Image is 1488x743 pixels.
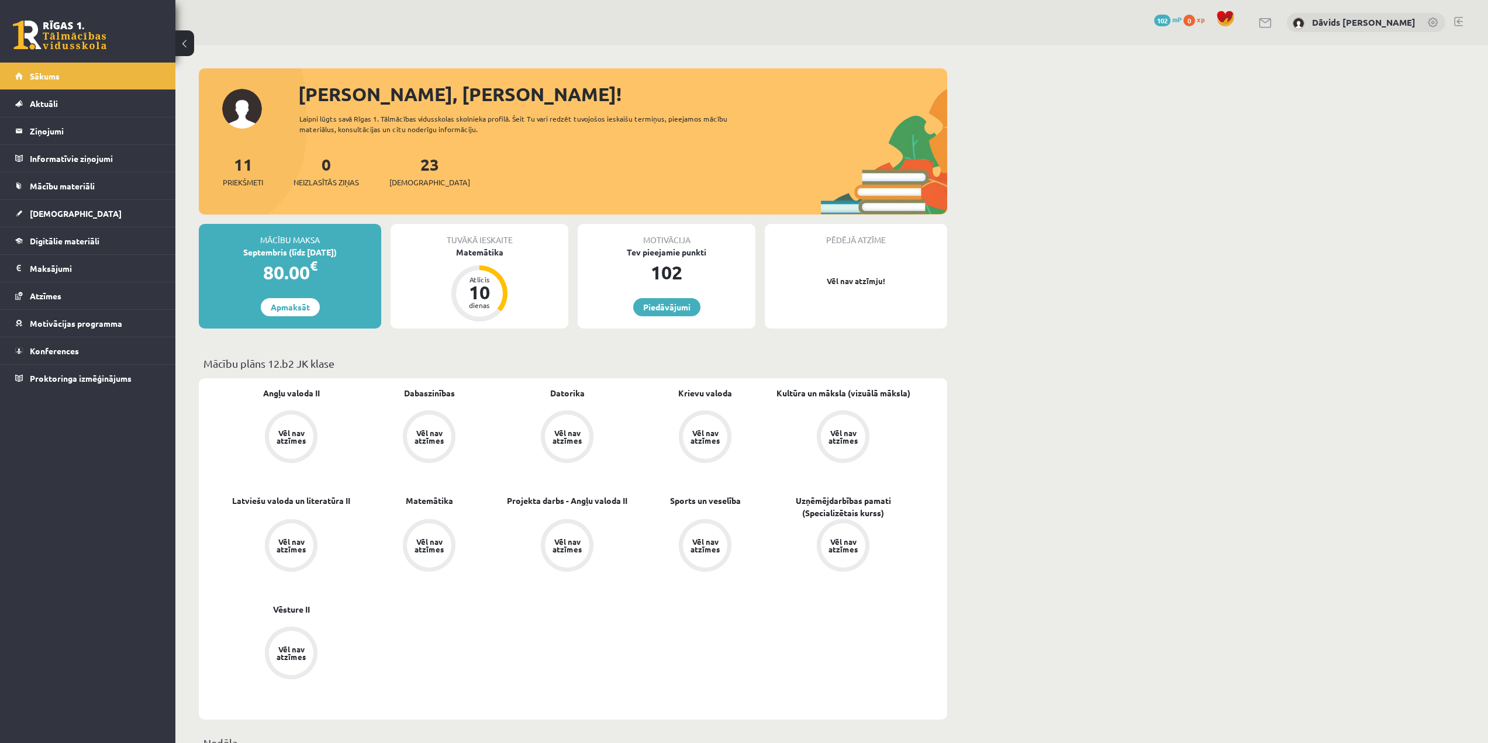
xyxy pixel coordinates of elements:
[413,538,446,553] div: Vēl nav atzīmes
[310,257,317,274] span: €
[222,410,360,465] a: Vēl nav atzīmes
[404,387,455,399] a: Dabaszinības
[263,387,320,399] a: Angļu valoda II
[1154,15,1182,24] a: 102 mP
[15,337,161,364] a: Konferences
[199,258,381,286] div: 80.00
[391,224,568,246] div: Tuvākā ieskaite
[275,538,308,553] div: Vēl nav atzīmes
[462,283,497,302] div: 10
[771,275,941,287] p: Vēl nav atzīmju!
[222,519,360,574] a: Vēl nav atzīmes
[633,298,700,316] a: Piedāvājumi
[203,355,942,371] p: Mācību plāns 12.b2 JK klase
[15,365,161,392] a: Proktoringa izmēģinājums
[299,113,748,134] div: Laipni lūgts savā Rīgas 1. Tālmācības vidusskolas skolnieka profilā. Šeit Tu vari redzēt tuvojošo...
[462,276,497,283] div: Atlicis
[391,246,568,258] div: Matemātika
[360,410,498,465] a: Vēl nav atzīmes
[498,410,636,465] a: Vēl nav atzīmes
[689,538,721,553] div: Vēl nav atzīmes
[776,387,910,399] a: Kultūra un māksla (vizuālā māksla)
[30,208,122,219] span: [DEMOGRAPHIC_DATA]
[232,495,350,507] a: Latviešu valoda un literatūra II
[391,246,568,323] a: Matemātika Atlicis 10 dienas
[507,495,627,507] a: Projekta darbs - Angļu valoda II
[689,429,721,444] div: Vēl nav atzīmes
[199,246,381,258] div: Septembris (līdz [DATE])
[1172,15,1182,24] span: mP
[30,236,99,246] span: Digitālie materiāli
[15,145,161,172] a: Informatīvie ziņojumi
[1183,15,1210,24] a: 0 xp
[15,282,161,309] a: Atzīmes
[389,154,470,188] a: 23[DEMOGRAPHIC_DATA]
[30,255,161,282] legend: Maksājumi
[298,80,947,108] div: [PERSON_NAME], [PERSON_NAME]!
[550,387,585,399] a: Datorika
[15,200,161,227] a: [DEMOGRAPHIC_DATA]
[30,181,95,191] span: Mācību materiāli
[389,177,470,188] span: [DEMOGRAPHIC_DATA]
[678,387,732,399] a: Krievu valoda
[1197,15,1204,24] span: xp
[670,495,741,507] a: Sports un veselība
[30,98,58,109] span: Aktuāli
[1183,15,1195,26] span: 0
[15,227,161,254] a: Digitālie materiāli
[774,519,912,574] a: Vēl nav atzīmes
[30,291,61,301] span: Atzīmes
[462,302,497,309] div: dienas
[294,154,359,188] a: 0Neizlasītās ziņas
[30,118,161,144] legend: Ziņojumi
[30,345,79,356] span: Konferences
[30,318,122,329] span: Motivācijas programma
[578,246,755,258] div: Tev pieejamie punkti
[15,310,161,337] a: Motivācijas programma
[223,177,263,188] span: Priekšmeti
[13,20,106,50] a: Rīgas 1. Tālmācības vidusskola
[199,224,381,246] div: Mācību maksa
[774,410,912,465] a: Vēl nav atzīmes
[827,429,859,444] div: Vēl nav atzīmes
[827,538,859,553] div: Vēl nav atzīmes
[15,90,161,117] a: Aktuāli
[636,410,774,465] a: Vēl nav atzīmes
[636,519,774,574] a: Vēl nav atzīmes
[275,429,308,444] div: Vēl nav atzīmes
[15,63,161,89] a: Sākums
[15,118,161,144] a: Ziņojumi
[261,298,320,316] a: Apmaksāt
[275,645,308,661] div: Vēl nav atzīmes
[222,627,360,682] a: Vēl nav atzīmes
[223,154,263,188] a: 11Priekšmeti
[15,172,161,199] a: Mācību materiāli
[360,519,498,574] a: Vēl nav atzīmes
[551,538,584,553] div: Vēl nav atzīmes
[15,255,161,282] a: Maksājumi
[1312,16,1416,28] a: Dāvids [PERSON_NAME]
[551,429,584,444] div: Vēl nav atzīmes
[498,519,636,574] a: Vēl nav atzīmes
[30,145,161,172] legend: Informatīvie ziņojumi
[30,373,132,383] span: Proktoringa izmēģinājums
[273,603,310,616] a: Vēsture II
[30,71,60,81] span: Sākums
[578,258,755,286] div: 102
[406,495,453,507] a: Matemātika
[578,224,755,246] div: Motivācija
[765,224,947,246] div: Pēdējā atzīme
[774,495,912,519] a: Uzņēmējdarbības pamati (Specializētais kurss)
[1154,15,1171,26] span: 102
[294,177,359,188] span: Neizlasītās ziņas
[413,429,446,444] div: Vēl nav atzīmes
[1293,18,1304,29] img: Dāvids Jānis Nicmanis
